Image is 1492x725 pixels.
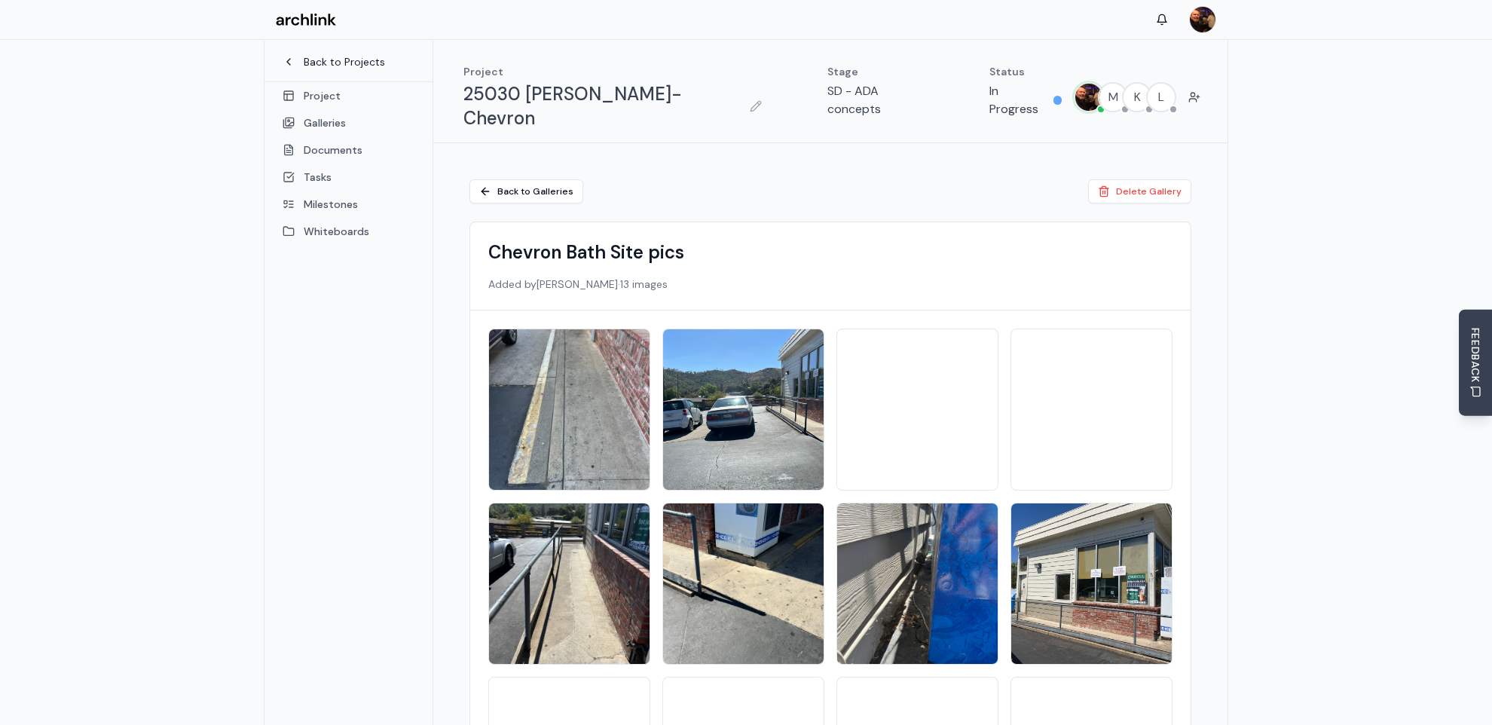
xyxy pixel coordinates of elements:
[827,64,930,79] p: Stage
[1098,82,1128,112] button: M
[1074,82,1104,112] button: MARC JONES
[1124,84,1151,111] span: K
[1148,84,1175,111] span: L
[488,240,1173,265] h1: Chevron Bath Site pics
[276,14,336,26] img: Archlink
[827,82,930,118] p: SD - ADA concepts
[264,218,433,245] a: Whiteboards
[264,164,433,191] a: Tasks
[1088,179,1191,203] button: Delete Gallery
[989,64,1062,79] p: Status
[1459,310,1492,416] button: Send Feedback
[1099,84,1127,111] span: M
[1075,84,1102,111] img: MARC JONES
[264,191,433,218] a: Milestones
[463,64,767,79] p: Project
[1146,82,1176,112] button: L
[1468,328,1483,383] span: FEEDBACK
[1122,82,1152,112] button: K
[264,82,433,109] a: Project
[1190,7,1215,32] img: MARC JONES
[989,82,1047,118] p: In Progress
[264,109,433,136] a: Galleries
[283,54,414,69] a: Back to Projects
[488,277,1173,292] div: Added by [PERSON_NAME] · 13 images
[463,82,738,130] h1: 25030 [PERSON_NAME]-Chevron
[469,179,583,203] a: Back to Galleries
[264,136,433,164] a: Documents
